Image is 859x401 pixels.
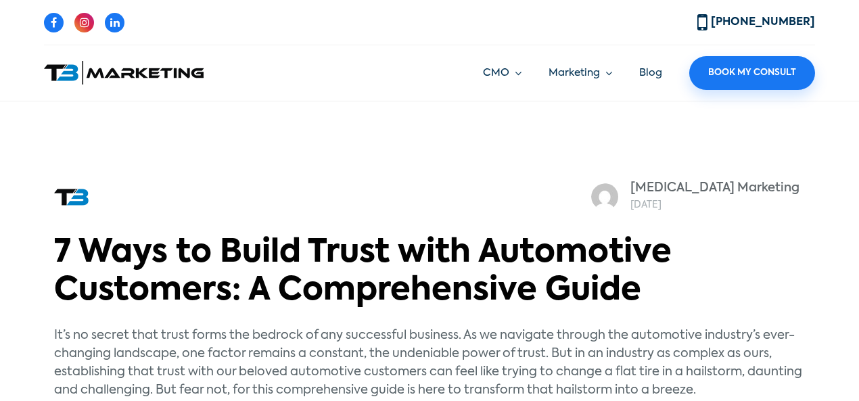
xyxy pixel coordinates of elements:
[44,61,204,85] img: T3 Marketing
[54,189,89,206] img: t3.png
[483,66,521,81] a: CMO
[54,235,805,311] h1: 7 Ways to Build Trust with Automotive Customers: A Comprehensive Guide
[54,327,805,400] p: It’s no secret that trust forms the bedrock of any successful business. As we navigate through th...
[549,66,612,81] a: Marketing
[630,182,799,194] a: [MEDICAL_DATA] Marketing
[697,17,815,28] a: [PHONE_NUMBER]
[639,68,662,78] a: Blog
[630,200,661,210] a: [DATE]
[689,56,815,90] a: Book My Consult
